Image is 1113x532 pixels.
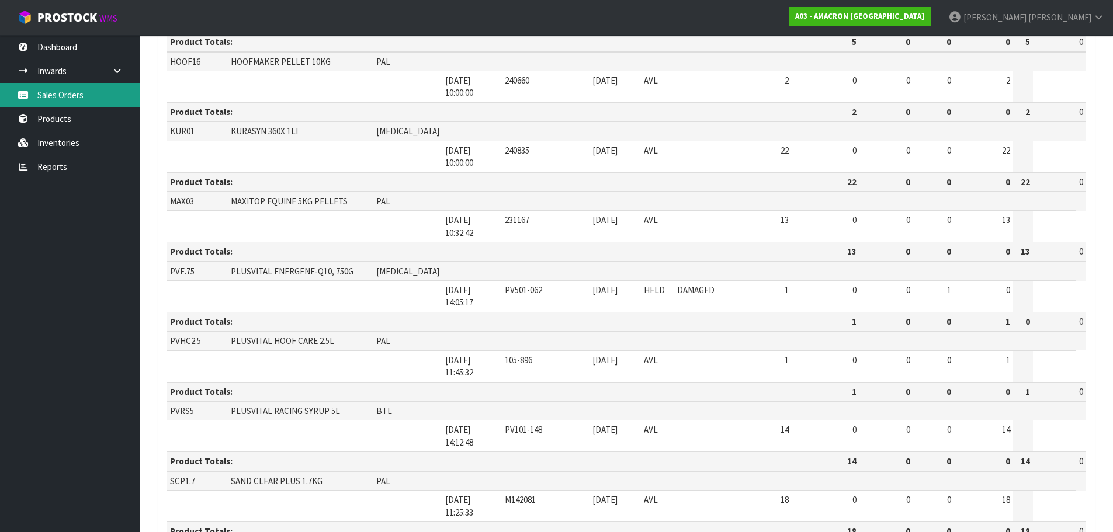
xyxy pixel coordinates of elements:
[1006,354,1010,366] span: 1
[852,316,857,327] strong: 1
[376,126,439,137] span: [MEDICAL_DATA]
[1079,176,1083,187] span: 0
[231,196,348,207] span: MAXITOP EQUINE 5KG PELLETS
[505,214,529,225] span: 231167
[445,75,473,98] span: [DATE] 10:00:00
[906,246,910,257] strong: 0
[505,354,532,366] span: 105-896
[847,176,857,187] strong: 22
[847,455,857,467] strong: 14
[592,214,618,225] span: [DATE]
[906,424,910,435] span: 0
[644,354,658,366] span: AVL
[906,75,910,86] span: 0
[852,214,857,225] span: 0
[376,475,390,486] span: PAL
[852,36,857,47] strong: 5
[1021,176,1030,187] strong: 22
[592,354,618,366] span: [DATE]
[99,13,117,24] small: WMS
[170,176,233,187] strong: Product Totals:
[231,126,300,137] span: KURASYN 360X 1LT
[852,386,857,397] strong: 1
[1005,106,1010,117] strong: 0
[947,214,951,225] span: 0
[1079,386,1083,397] span: 0
[1002,145,1010,156] span: 22
[946,386,951,397] strong: 0
[170,36,233,47] strong: Product Totals:
[781,145,789,156] span: 22
[505,494,536,505] span: M142081
[906,316,910,327] strong: 0
[946,36,951,47] strong: 0
[947,145,951,156] span: 0
[376,335,390,346] span: PAL
[946,316,951,327] strong: 0
[592,75,618,86] span: [DATE]
[231,475,323,486] span: SAND CLEAR PLUS 1.7KG
[1021,455,1030,467] strong: 14
[795,11,924,21] strong: A03 - AMACRON [GEOGRAPHIC_DATA]
[1002,214,1010,225] span: 13
[852,284,857,295] span: 0
[170,126,195,137] span: KUR01
[644,75,658,86] span: AVL
[1025,316,1030,327] strong: 0
[592,494,618,505] span: [DATE]
[1005,316,1010,327] strong: 1
[170,455,233,467] strong: Product Totals:
[37,10,97,25] span: ProStock
[644,424,658,435] span: AVL
[592,145,618,156] span: [DATE]
[1025,106,1030,117] strong: 2
[946,106,951,117] strong: 0
[170,386,233,397] strong: Product Totals:
[946,455,951,467] strong: 0
[445,424,473,447] span: [DATE] 14:12:48
[376,266,439,277] span: [MEDICAL_DATA]
[1005,36,1010,47] strong: 0
[170,106,233,117] strong: Product Totals:
[1025,36,1030,47] strong: 5
[1079,316,1083,327] span: 0
[170,316,233,327] strong: Product Totals:
[1079,36,1083,47] span: 0
[592,284,618,295] span: [DATE]
[947,284,951,295] span: 1
[906,386,910,397] strong: 0
[1079,246,1083,257] span: 0
[170,56,200,67] span: HOOF16
[1005,246,1010,257] strong: 0
[1005,386,1010,397] strong: 0
[1002,494,1010,505] span: 18
[1002,424,1010,435] span: 14
[170,405,194,416] span: PVRS5
[1006,75,1010,86] span: 2
[946,246,951,257] strong: 0
[644,145,658,156] span: AVL
[445,214,473,238] span: [DATE] 10:32:42
[1006,284,1010,295] span: 0
[947,354,951,366] span: 0
[852,354,857,366] span: 0
[445,494,473,517] span: [DATE] 11:25:33
[505,284,542,295] span: PV501-062
[1005,455,1010,467] strong: 0
[170,246,233,257] strong: Product Totals:
[231,405,340,416] span: PLUSVITAL RACING SYRUP 5L
[1005,176,1010,187] strong: 0
[852,75,857,86] span: 0
[1079,106,1083,117] span: 0
[906,145,910,156] span: 0
[946,176,951,187] strong: 0
[906,494,910,505] span: 0
[1021,246,1030,257] strong: 13
[644,214,658,225] span: AVL
[947,424,951,435] span: 0
[644,494,658,505] span: AVL
[781,424,789,435] span: 14
[170,335,201,346] span: PVHC2.5
[445,354,473,378] span: [DATE] 11:45:32
[170,266,195,277] span: PVE.75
